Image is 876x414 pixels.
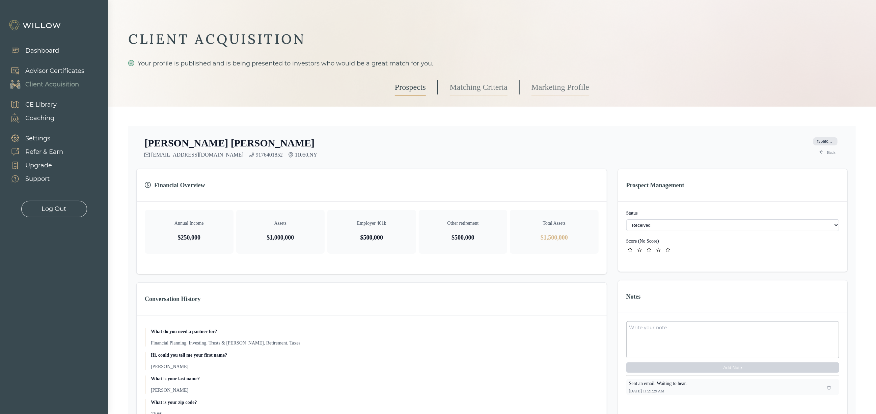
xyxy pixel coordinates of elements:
span: delete [827,385,831,389]
div: CLIENT ACQUISITION [128,30,856,48]
h2: [PERSON_NAME] [PERSON_NAME] [144,137,314,149]
p: Financial Planning, Investing, Trusts & [PERSON_NAME], Retirement, Taxes [151,340,599,347]
p: Annual Income [150,220,228,227]
a: [EMAIL_ADDRESS][DOMAIN_NAME] [151,152,244,158]
p: What is your zip code? [151,399,599,406]
span: environment [288,152,294,158]
a: 9176401852 [256,152,283,158]
a: Client Acquisition [3,78,84,91]
div: Refer & Earn [25,147,63,157]
button: star [636,246,644,254]
h3: Notes [626,292,839,301]
p: [DATE] 11:21:29 AM [629,388,687,394]
a: Marketing Profile [531,79,589,96]
div: Settings [25,134,50,143]
button: Add Note [626,362,839,373]
a: Matching Criteria [450,79,508,96]
a: Prospects [395,79,426,96]
div: Support [25,174,50,184]
div: Dashboard [25,46,59,55]
a: Settings [3,132,63,145]
a: arrow-leftBack [815,148,840,157]
p: Assets [242,220,320,227]
a: Advisor Certificates [3,64,84,78]
a: Dashboard [3,44,59,57]
button: ID [626,238,659,245]
button: star [655,246,663,254]
p: Employer 401k [333,220,411,227]
button: ID [811,137,840,146]
p: What is your last name? [151,376,599,382]
span: arrow-left [819,150,824,155]
span: mail [144,152,150,158]
label: Status [626,210,839,217]
img: Willow [8,20,62,31]
a: Upgrade [3,159,63,172]
div: CE Library [25,100,57,109]
p: Sent an email. Waiting to hear. [629,380,687,387]
a: CE Library [3,98,57,111]
label: Score ( No Score ) [626,239,659,244]
a: Coaching [3,111,57,125]
p: [PERSON_NAME] [151,387,599,394]
p: What do you need a partner for? [151,328,599,335]
p: Hi, could you tell me your first name? [151,352,599,359]
div: Advisor Certificates [25,66,84,76]
span: f36afcc0-ed99-4fe3-b775-2c060b3039de [813,137,838,145]
h3: Financial Overview [145,181,599,190]
div: Log Out [42,204,66,214]
button: star [664,246,672,254]
button: star [645,246,653,254]
p: [PERSON_NAME] [151,363,599,370]
h3: Conversation History [145,294,599,304]
span: check-circle [128,60,134,66]
p: $250,000 [150,233,228,242]
span: phone [249,152,254,158]
div: Coaching [25,114,54,123]
p: $500,000 [333,233,411,242]
p: $500,000 [424,233,502,242]
a: Refer & Earn [3,145,63,159]
p: $1,000,000 [242,233,320,242]
span: dollar [145,182,152,189]
button: star [626,246,634,254]
p: Total Assets [515,220,593,227]
p: Other retirement [424,220,502,227]
div: Client Acquisition [25,80,79,89]
div: Your profile is published and is being presented to investors who would be a great match for you. [128,59,856,68]
div: Upgrade [25,161,52,170]
h3: Prospect Management [626,181,839,190]
span: 11050 , NY [295,152,318,158]
p: $1,500,000 [515,233,593,242]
